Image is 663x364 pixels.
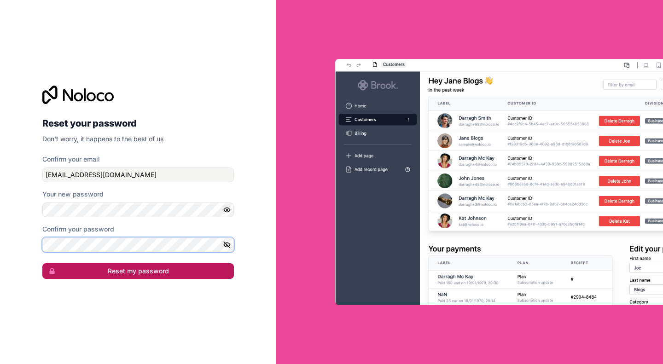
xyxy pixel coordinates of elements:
[42,155,100,164] label: Confirm your email
[42,263,234,279] button: Reset my password
[42,115,234,132] h2: Reset your password
[42,168,234,182] input: Email address
[42,190,104,199] label: Your new password
[42,202,234,217] input: Password
[42,134,234,144] p: Don't worry, it happens to the best of us
[42,225,114,234] label: Confirm your password
[42,237,234,252] input: Confirm password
